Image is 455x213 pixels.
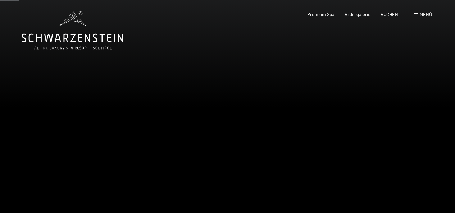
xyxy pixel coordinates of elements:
[381,11,398,17] a: BUCHEN
[345,11,370,17] a: Bildergalerie
[307,11,335,17] a: Premium Spa
[420,11,432,17] span: Menü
